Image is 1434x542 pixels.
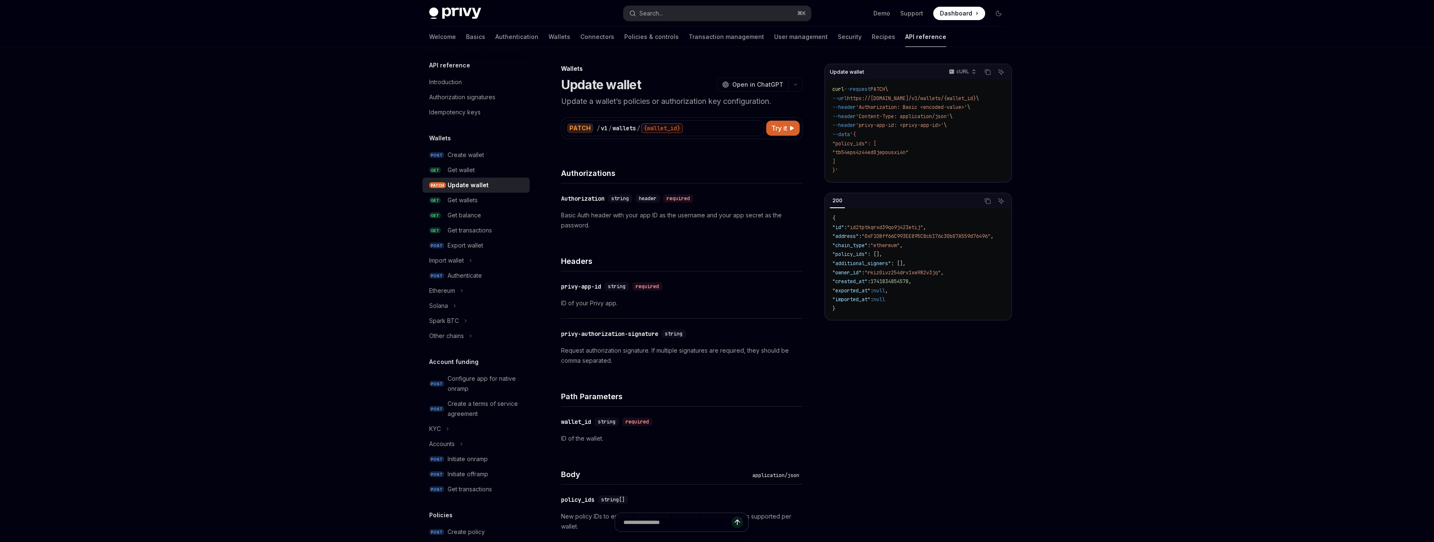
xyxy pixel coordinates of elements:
span: "address" [832,233,859,240]
span: string[] [601,496,625,503]
div: required [622,418,652,426]
span: POST [429,456,444,462]
span: "additional_signers" [832,260,891,267]
div: policy_ids [561,496,595,504]
a: Dashboard [933,7,985,20]
span: '{ [850,131,856,138]
button: cURL [944,65,980,79]
div: wallet_id [561,418,591,426]
h1: Update wallet [561,77,641,92]
span: POST [429,529,444,535]
span: string [611,195,629,202]
span: : [868,242,870,249]
button: Copy the contents from the code block [982,67,993,77]
span: , [941,269,944,276]
a: Introduction [422,75,530,90]
span: POST [429,273,444,279]
div: Create policy [448,527,485,537]
span: null [873,287,885,294]
span: POST [429,152,444,158]
span: --request [844,86,870,93]
div: Update wallet [448,180,489,190]
span: , [991,233,994,240]
a: POSTExport wallet [422,238,530,253]
a: Connectors [580,27,614,47]
span: \ [967,104,970,111]
span: "rkiz0ivz254drv1xw982v3jq" [865,269,941,276]
a: Demo [873,9,890,18]
div: Other chains [429,331,464,341]
span: 'Authorization: Basic <encoded-value>' [856,104,967,111]
span: : [844,224,847,231]
h4: Body [561,469,749,480]
a: PATCHUpdate wallet [422,178,530,193]
span: "exported_at" [832,287,870,294]
div: Wallets [561,65,803,73]
button: Toggle Accounts section [422,436,530,452]
span: POST [429,406,444,412]
p: Update a wallet’s policies or authorization key configuration. [561,95,803,107]
span: curl [832,86,844,93]
input: Ask a question... [623,513,731,532]
div: Create a terms of service agreement [448,399,525,419]
span: "tb54eps4z44ed0jepousxi4n" [832,149,909,156]
span: Update wallet [830,69,864,75]
span: string [608,283,626,290]
div: Configure app for native onramp [448,374,525,394]
a: POSTInitiate offramp [422,467,530,482]
a: Basics [466,27,485,47]
div: required [632,282,662,291]
button: Ask AI [996,196,1007,206]
div: privy-authorization-signature [561,330,658,338]
span: \ [976,95,979,102]
h5: API reference [429,60,470,70]
span: POST [429,243,444,249]
span: "owner_id" [832,269,862,276]
span: : [862,269,865,276]
a: POSTConfigure app for native onramp [422,371,530,396]
a: Recipes [872,27,895,47]
a: POSTCreate a terms of service agreement [422,396,530,421]
h5: Account funding [429,357,479,367]
span: "id2tptkqrxd39qo9j423etij" [847,224,923,231]
span: "created_at" [832,278,868,285]
p: cURL [956,68,969,75]
a: POSTAuthenticate [422,268,530,283]
a: POSTInitiate onramp [422,452,530,467]
span: , [909,278,911,285]
a: Support [900,9,923,18]
button: Toggle dark mode [992,7,1005,20]
div: Create wallet [448,150,484,160]
a: Security [838,27,862,47]
span: POST [429,381,444,387]
button: Toggle KYC section [422,421,530,436]
div: {wallet_id} [641,123,683,133]
span: "0xF1DBff66C993EE895C8cb176c30b07A559d76496" [862,233,991,240]
a: API reference [905,27,946,47]
p: Request authorization signature. If multiple signatures are required, they should be comma separa... [561,346,803,366]
span: : [870,296,873,303]
div: / [597,124,600,132]
span: 'Content-Type: application/json' [856,113,950,120]
button: Open search [623,6,811,21]
span: --data [832,131,850,138]
div: / [637,124,640,132]
div: Authorization [561,194,605,203]
p: ID of the wallet. [561,434,803,444]
div: Accounts [429,439,455,449]
span: PATCH [870,86,885,93]
button: Copy the contents from the code block [982,196,993,206]
span: "policy_ids" [832,251,868,258]
a: Welcome [429,27,456,47]
span: Try it [771,123,787,133]
h5: Policies [429,510,453,520]
span: GET [429,167,441,173]
div: application/json [749,471,803,480]
span: https://[DOMAIN_NAME]/v1/wallets/{wallet_id} [847,95,976,102]
span: : [859,233,862,240]
span: ] [832,158,835,165]
div: Get balance [448,210,481,220]
div: PATCH [567,123,593,133]
button: Try it [766,121,800,136]
div: wallets [613,124,636,132]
